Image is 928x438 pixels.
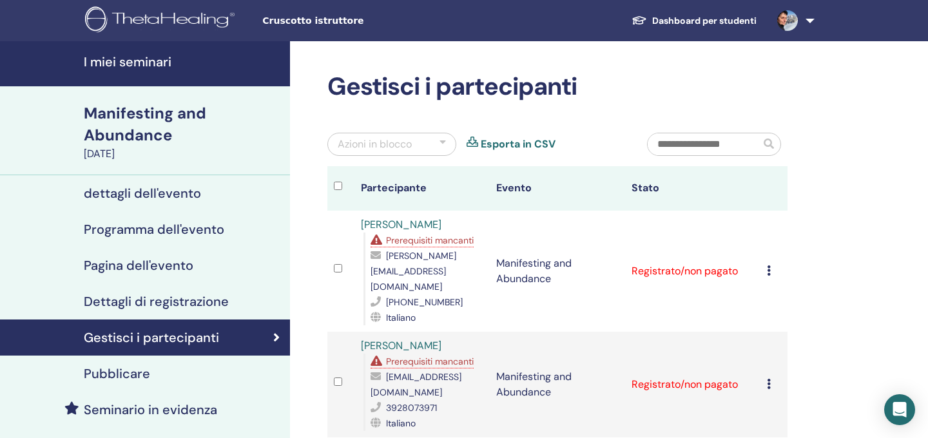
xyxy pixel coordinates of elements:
[386,417,416,429] span: Italiano
[371,250,456,292] span: [PERSON_NAME][EMAIL_ADDRESS][DOMAIN_NAME]
[84,186,201,201] h4: dettagli dell'evento
[371,371,461,398] span: [EMAIL_ADDRESS][DOMAIN_NAME]
[84,330,219,345] h4: Gestisci i partecipanti
[625,166,760,211] th: Stato
[884,394,915,425] div: Open Intercom Messenger
[338,137,412,152] div: Azioni in blocco
[361,339,441,352] a: [PERSON_NAME]
[84,258,193,273] h4: Pagina dell'evento
[76,102,290,162] a: Manifesting and Abundance[DATE]
[84,366,150,381] h4: Pubblicare
[621,9,767,33] a: Dashboard per studenti
[481,137,556,152] a: Esporta in CSV
[262,14,456,28] span: Cruscotto istruttore
[84,222,224,237] h4: Programma dell'evento
[777,10,798,31] img: default.jpg
[386,296,463,308] span: [PHONE_NUMBER]
[354,166,490,211] th: Partecipante
[386,402,437,414] span: 3928073971
[84,102,282,146] div: Manifesting and Abundance
[490,332,625,437] td: Manifesting and Abundance
[490,211,625,332] td: Manifesting and Abundance
[85,6,239,35] img: logo.png
[84,54,282,70] h4: I miei seminari
[327,72,788,102] h2: Gestisci i partecipanti
[632,15,647,26] img: graduation-cap-white.svg
[84,146,282,162] div: [DATE]
[386,312,416,323] span: Italiano
[361,218,441,231] a: [PERSON_NAME]
[386,356,474,367] span: Prerequisiti mancanti
[490,166,625,211] th: Evento
[84,294,229,309] h4: Dettagli di registrazione
[386,234,474,246] span: Prerequisiti mancanti
[84,402,217,417] h4: Seminario in evidenza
